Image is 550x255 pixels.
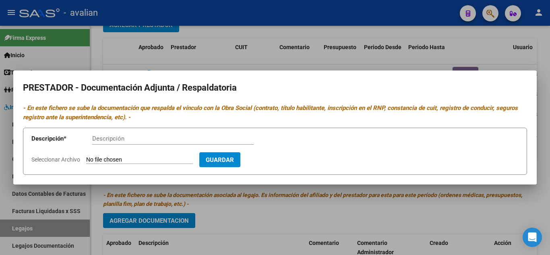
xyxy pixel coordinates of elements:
button: Guardar [199,152,240,167]
h2: PRESTADOR - Documentación Adjunta / Respaldatoria [23,80,527,95]
span: Seleccionar Archivo [31,156,80,163]
p: Descripción [31,134,92,143]
span: Guardar [206,156,234,164]
div: Open Intercom Messenger [523,228,542,247]
i: - En este fichero se sube la documentación que respalda el vínculo con la Obra Social (contrato, ... [23,104,518,121]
